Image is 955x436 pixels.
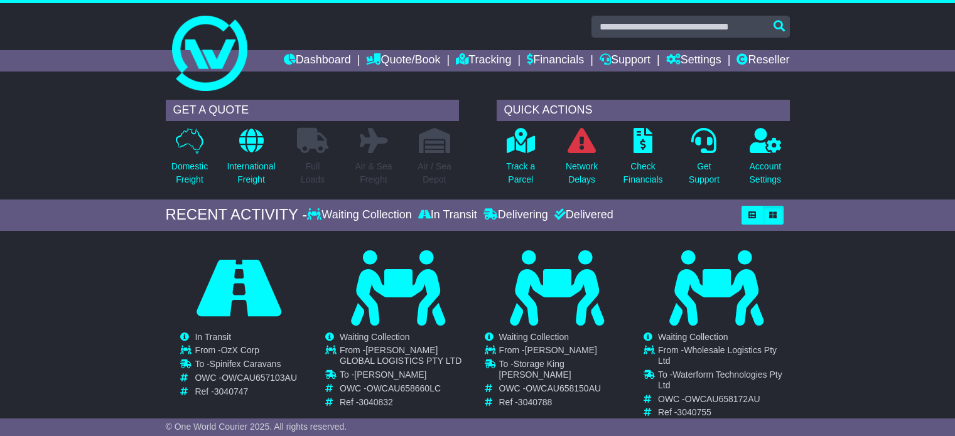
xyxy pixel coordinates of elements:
p: Get Support [689,160,720,186]
p: Domestic Freight [171,160,208,186]
td: From - [499,345,630,359]
span: 3040755 [677,407,711,417]
td: To - [658,370,789,394]
p: Air & Sea Freight [355,160,392,186]
td: To - [195,359,297,373]
a: Settings [666,50,721,72]
a: Support [600,50,650,72]
td: To - [499,359,630,383]
span: OWCAU658172AU [685,394,760,404]
span: OWCAU658150AU [526,383,601,393]
span: [PERSON_NAME] [525,345,597,355]
td: OWC - [340,383,471,397]
a: DomesticFreight [171,127,208,193]
a: InternationalFreight [226,127,276,193]
a: Financials [527,50,584,72]
span: In Transit [195,332,231,342]
a: Track aParcel [505,127,536,193]
p: Account Settings [750,160,782,186]
td: From - [340,345,471,370]
p: Track a Parcel [506,160,535,186]
td: Ref - [340,397,471,408]
p: Network Delays [566,160,598,186]
span: Spinifex Caravans [210,359,281,369]
td: OWC - [195,373,297,386]
div: RECENT ACTIVITY - [166,206,308,224]
a: Tracking [456,50,511,72]
a: NetworkDelays [565,127,598,193]
td: From - [658,345,789,370]
td: Ref - [499,397,630,408]
span: OWCAU658660LC [367,383,441,393]
td: From - [195,345,297,359]
div: Delivered [551,208,613,222]
div: Delivering [480,208,551,222]
a: Reseller [736,50,789,72]
span: Waiting Collection [658,332,728,342]
div: Waiting Collection [307,208,414,222]
span: © One World Courier 2025. All rights reserved. [166,422,347,432]
div: In Transit [415,208,480,222]
span: Waiting Collection [499,332,569,342]
td: OWC - [499,383,630,397]
a: AccountSettings [749,127,782,193]
td: To - [340,370,471,383]
a: CheckFinancials [623,127,664,193]
p: Air / Sea Depot [418,160,451,186]
span: 3040788 [518,397,553,407]
p: International Freight [227,160,275,186]
a: Dashboard [284,50,351,72]
a: GetSupport [688,127,720,193]
span: Waterform Technologies Pty Ltd [658,370,782,390]
span: Waiting Collection [340,332,410,342]
td: OWC - [658,394,789,408]
td: Ref - [195,386,297,397]
span: Storage King [PERSON_NAME] [499,359,571,380]
td: Ref - [658,407,789,418]
p: Check Financials [623,160,663,186]
span: 3040747 [214,386,249,396]
span: [PERSON_NAME] GLOBAL LOGISTICS PTY LTD [340,345,461,366]
span: Wholesale Logistics Pty Ltd [658,345,777,366]
a: Quote/Book [366,50,440,72]
span: OzX Corp [221,345,259,355]
span: OWCAU657103AU [222,373,297,383]
span: 3040832 [359,397,393,407]
div: GET A QUOTE [166,100,459,121]
div: QUICK ACTIONS [497,100,790,121]
p: Full Loads [297,160,328,186]
span: [PERSON_NAME] [354,370,426,380]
